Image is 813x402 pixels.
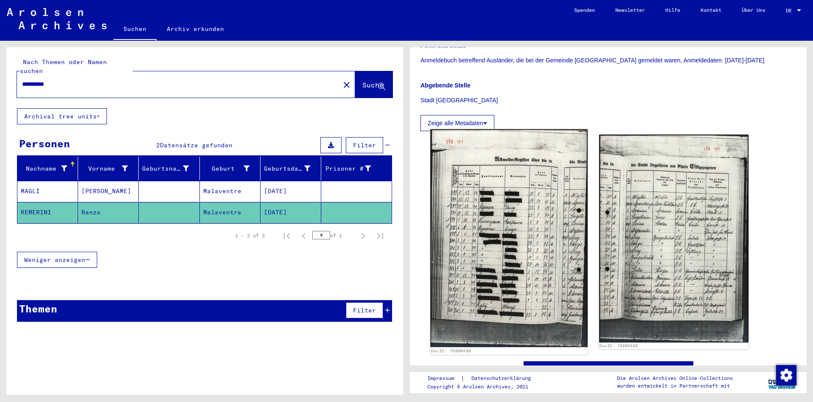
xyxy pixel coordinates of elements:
[346,302,383,318] button: Filter
[24,256,85,264] span: Weniger anzeigen
[261,157,321,180] mat-header-cell: Geburtsdatum
[203,162,260,175] div: Geburt‏
[142,162,199,175] div: Geburtsname
[156,141,160,149] span: 2
[776,365,796,385] img: Zustimmung ändern
[421,96,796,105] p: Stadt [GEOGRAPHIC_DATA]
[321,157,392,180] mat-header-cell: Prisoner #
[599,135,749,342] img: 002.jpg
[78,181,139,202] mat-cell: [PERSON_NAME]
[19,301,57,316] div: Themen
[264,164,310,173] div: Geburtsdatum
[235,232,265,239] div: 1 – 2 of 2
[264,162,321,175] div: Geburtsdatum
[465,374,541,383] a: Datenschutzerklärung
[160,141,233,149] span: Datensätze gefunden
[17,157,78,180] mat-header-cell: Nachname
[200,157,261,180] mat-header-cell: Geburt‏
[295,227,312,244] button: Previous page
[21,162,78,175] div: Nachname
[617,374,733,382] p: Die Arolsen Archives Online-Collections
[355,227,372,244] button: Next page
[421,56,796,65] p: Anmeldebuch betreffend Ausländer, die bei der Gemeinde [GEOGRAPHIC_DATA] gemeldet waren, Anmelded...
[600,343,638,348] a: DocID: 70800488
[78,157,139,180] mat-header-cell: Vorname
[19,136,70,151] div: Personen
[81,164,128,173] div: Vorname
[427,374,541,383] div: |
[362,81,384,89] span: Suche
[20,58,107,75] mat-label: Nach Themen oder Namen suchen
[427,383,541,391] p: Copyright © Arolsen Archives, 2021
[431,349,471,354] a: DocID: 70800488
[203,164,250,173] div: Geburt‏
[142,164,188,173] div: Geburtsname
[139,157,199,180] mat-header-cell: Geburtsname
[78,202,139,223] mat-cell: Renzo
[17,181,78,202] mat-cell: MAGLI
[113,19,157,41] a: Suchen
[544,364,673,373] a: See comments created before [DATE]
[81,162,138,175] div: Vorname
[261,202,321,223] mat-cell: [DATE]
[766,371,798,393] img: yv_logo.png
[617,382,733,390] p: wurden entwickelt in Partnerschaft mit
[278,227,295,244] button: First page
[372,227,389,244] button: Last page
[21,164,67,173] div: Nachname
[342,80,352,90] mat-icon: close
[346,137,383,153] button: Filter
[7,8,107,29] img: Arolsen_neg.svg
[421,82,470,89] b: Abgebende Stelle
[325,162,381,175] div: Prisoner #
[17,252,97,268] button: Weniger anzeigen
[200,181,261,202] mat-cell: Malaventre
[353,141,376,149] span: Filter
[421,115,494,131] button: Zeige alle Metadaten
[325,164,371,173] div: Prisoner #
[200,202,261,223] mat-cell: Malaventre
[353,306,376,314] span: Filter
[157,19,234,39] a: Archiv erkunden
[17,108,107,124] button: Archival tree units
[312,231,355,239] div: of 1
[338,76,355,93] button: Clear
[786,8,795,14] span: DE
[261,181,321,202] mat-cell: [DATE]
[427,374,461,383] a: Impressum
[17,202,78,223] mat-cell: REMERINI
[430,129,587,348] img: 001.jpg
[355,71,392,98] button: Suche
